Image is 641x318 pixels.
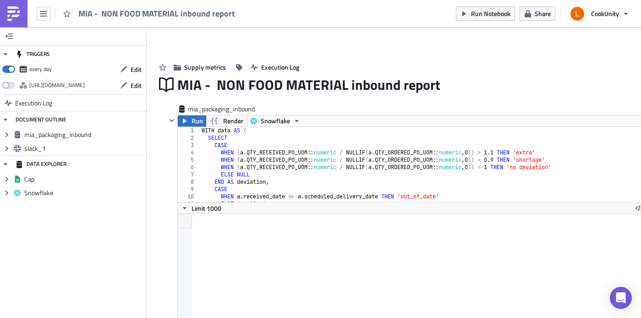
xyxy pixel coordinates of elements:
[178,171,200,178] div: 7
[166,115,177,126] button: Hide content
[24,131,144,139] span: mia_packaging_inbound
[178,178,200,186] div: 8
[261,115,290,126] span: Snowflake
[206,115,247,126] button: Render
[178,186,200,193] div: 9
[178,149,200,156] div: 4
[610,287,632,309] div: Open Intercom Messenger
[178,193,200,200] div: 10
[178,203,225,214] button: Limit 1000
[78,8,236,19] span: MIA - NON FOOD MATERIAL inbound report
[178,115,206,126] button: Run
[178,134,200,142] div: 2
[24,175,144,183] span: Cap
[178,200,200,208] div: 11
[177,76,441,93] span: MIA - NON FOOD MATERIAL inbound report
[178,127,200,134] div: 1
[178,164,200,171] div: 6
[24,189,144,197] span: Snowflake
[115,62,146,77] button: Edit
[131,65,142,74] span: Edit
[184,62,226,72] span: Supply metrics
[178,142,200,149] div: 3
[29,78,85,92] div: https://pushmetrics.io/api/v1/report/75rQdGdoZ4/webhook?token=2fed65bc6c2642dd89388c9f462495e2
[192,203,221,213] span: Limit 1000
[15,95,52,111] span: Execution Log
[261,62,299,72] span: Execution Log
[471,9,510,18] span: Run Notebook
[24,144,144,153] span: slack_1
[591,9,619,18] span: CookUnity
[535,9,551,18] span: Share
[192,115,203,126] span: Run
[29,62,52,76] div: every day
[178,156,200,164] div: 5
[520,6,555,21] button: Share
[456,6,515,21] button: Run Notebook
[247,115,304,126] button: Snowflake
[6,6,21,21] img: PushMetrics
[246,60,304,74] button: Execution Log
[131,81,142,90] span: Edit
[115,78,146,93] button: Edit
[565,4,634,24] button: CookUnity
[223,115,243,126] span: Render
[16,156,66,172] div: DATA EXPLORER
[169,60,230,74] button: Supply metrics
[16,46,50,62] div: TRIGGERS
[16,111,66,128] div: DOCUMENT OUTLINE
[188,104,256,114] span: mia_packaging_inbound
[570,6,585,22] img: Avatar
